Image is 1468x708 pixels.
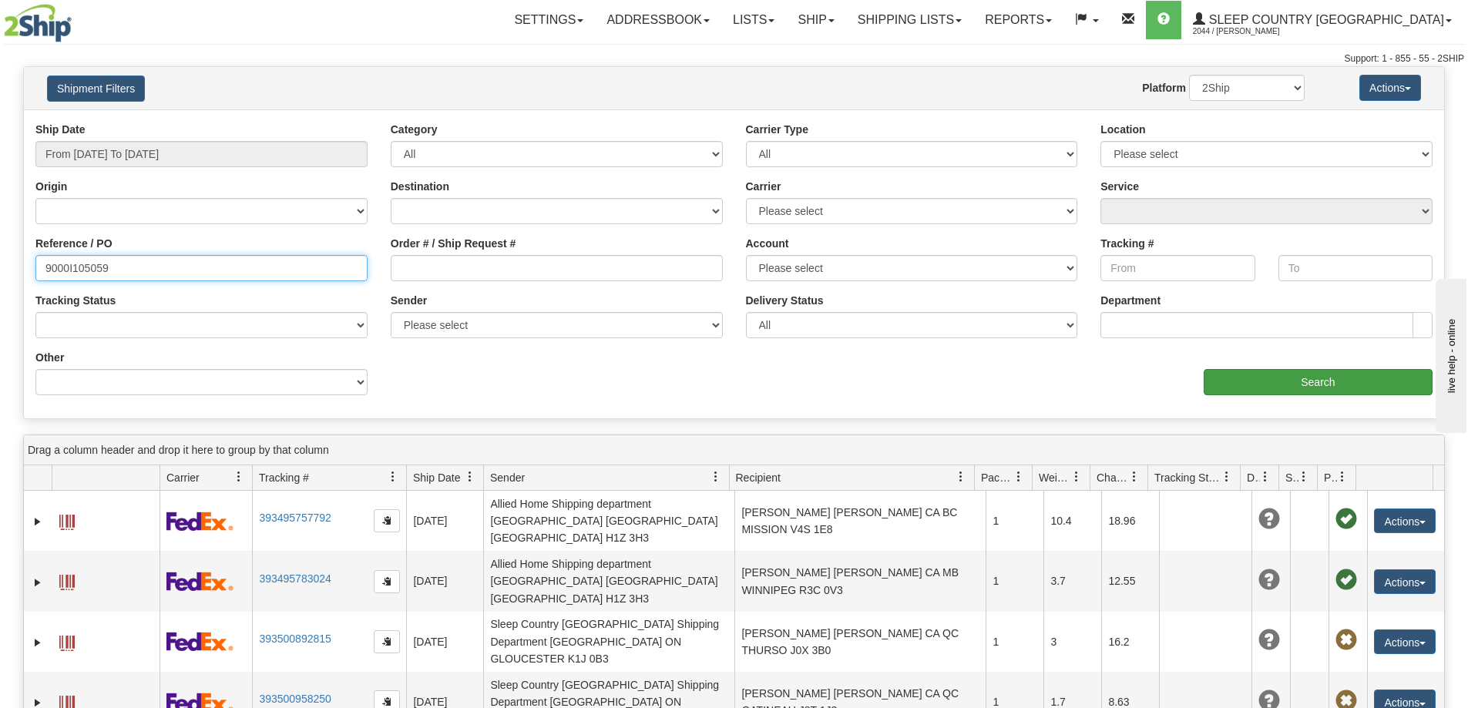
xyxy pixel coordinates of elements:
td: [PERSON_NAME] [PERSON_NAME] CA BC MISSION V4S 1E8 [734,491,986,551]
img: 2 - FedEx Express® [166,632,233,651]
label: Delivery Status [746,293,824,308]
span: Pickup Status [1324,470,1337,485]
label: Carrier Type [746,122,808,137]
img: 2 - FedEx Express® [166,512,233,531]
a: Delivery Status filter column settings [1252,464,1278,490]
label: Destination [391,179,449,194]
a: Weight filter column settings [1063,464,1090,490]
label: Ship Date [35,122,86,137]
a: Sleep Country [GEOGRAPHIC_DATA] 2044 / [PERSON_NAME] [1181,1,1463,39]
td: Sleep Country [GEOGRAPHIC_DATA] Shipping Department [GEOGRAPHIC_DATA] ON GLOUCESTER K1J 0B3 [483,612,734,672]
a: 393500892815 [259,633,331,645]
label: Department [1100,293,1161,308]
div: live help - online [12,13,143,25]
a: 393495757792 [259,512,331,524]
label: Other [35,350,64,365]
span: Tracking # [259,470,309,485]
label: Location [1100,122,1145,137]
td: 18.96 [1101,491,1159,551]
td: Allied Home Shipping department [GEOGRAPHIC_DATA] [GEOGRAPHIC_DATA] [GEOGRAPHIC_DATA] H1Z 3H3 [483,491,734,551]
a: Lists [721,1,786,39]
span: Recipient [736,470,781,485]
td: [DATE] [406,612,483,672]
img: 2 - FedEx Express® [166,572,233,591]
div: Support: 1 - 855 - 55 - 2SHIP [4,52,1464,65]
td: 3 [1043,612,1101,672]
button: Shipment Filters [47,75,145,102]
a: Label [59,629,75,653]
a: Carrier filter column settings [226,464,252,490]
button: Copy to clipboard [374,509,400,532]
span: Delivery Status [1247,470,1260,485]
td: 1 [986,612,1043,672]
label: Account [746,236,789,251]
label: Carrier [746,179,781,194]
button: Actions [1374,569,1436,594]
span: Unknown [1258,569,1280,591]
button: Actions [1374,629,1436,654]
a: 393500958250 [259,693,331,705]
label: Sender [391,293,427,308]
a: Pickup Status filter column settings [1329,464,1355,490]
span: Charge [1097,470,1129,485]
label: Reference / PO [35,236,113,251]
span: 2044 / [PERSON_NAME] [1193,24,1308,39]
td: 1 [986,551,1043,611]
span: Shipment Issues [1285,470,1298,485]
td: [PERSON_NAME] [PERSON_NAME] CA MB WINNIPEG R3C 0V3 [734,551,986,611]
span: Unknown [1258,508,1280,530]
a: Expand [30,635,45,650]
span: Pickup Successfully created [1335,508,1357,530]
td: 1 [986,491,1043,551]
a: Tracking # filter column settings [380,464,406,490]
label: Origin [35,179,67,194]
td: [DATE] [406,551,483,611]
input: From [1100,255,1255,281]
span: Weight [1039,470,1071,485]
span: Unknown [1258,629,1280,651]
label: Tracking # [1100,236,1154,251]
span: Sender [490,470,525,485]
a: Sender filter column settings [703,464,729,490]
span: Ship Date [413,470,460,485]
label: Category [391,122,438,137]
a: Expand [30,575,45,590]
a: Settings [502,1,595,39]
span: Pickup Not Assigned [1335,629,1357,651]
a: Expand [30,514,45,529]
td: [DATE] [406,491,483,551]
td: Allied Home Shipping department [GEOGRAPHIC_DATA] [GEOGRAPHIC_DATA] [GEOGRAPHIC_DATA] H1Z 3H3 [483,551,734,611]
a: Packages filter column settings [1006,464,1032,490]
a: Ship Date filter column settings [457,464,483,490]
span: Packages [981,470,1013,485]
img: logo2044.jpg [4,4,72,42]
span: Sleep Country [GEOGRAPHIC_DATA] [1205,13,1444,26]
td: [PERSON_NAME] [PERSON_NAME] CA QC THURSO J0X 3B0 [734,612,986,672]
a: Recipient filter column settings [948,464,974,490]
button: Copy to clipboard [374,570,400,593]
a: Shipment Issues filter column settings [1291,464,1317,490]
span: Pickup Successfully created [1335,569,1357,591]
button: Copy to clipboard [374,630,400,653]
button: Actions [1359,75,1421,101]
input: Search [1204,369,1433,395]
a: Tracking Status filter column settings [1214,464,1240,490]
label: Platform [1142,80,1186,96]
span: Tracking Status [1154,470,1221,485]
label: Order # / Ship Request # [391,236,516,251]
iframe: chat widget [1433,275,1466,432]
input: To [1278,255,1433,281]
a: Reports [973,1,1063,39]
a: Label [59,508,75,532]
td: 10.4 [1043,491,1101,551]
a: Addressbook [595,1,721,39]
a: Shipping lists [846,1,973,39]
td: 3.7 [1043,551,1101,611]
td: 16.2 [1101,612,1159,672]
td: 12.55 [1101,551,1159,611]
label: Tracking Status [35,293,116,308]
span: Carrier [166,470,200,485]
a: 393495783024 [259,572,331,585]
label: Service [1100,179,1139,194]
a: Charge filter column settings [1121,464,1147,490]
